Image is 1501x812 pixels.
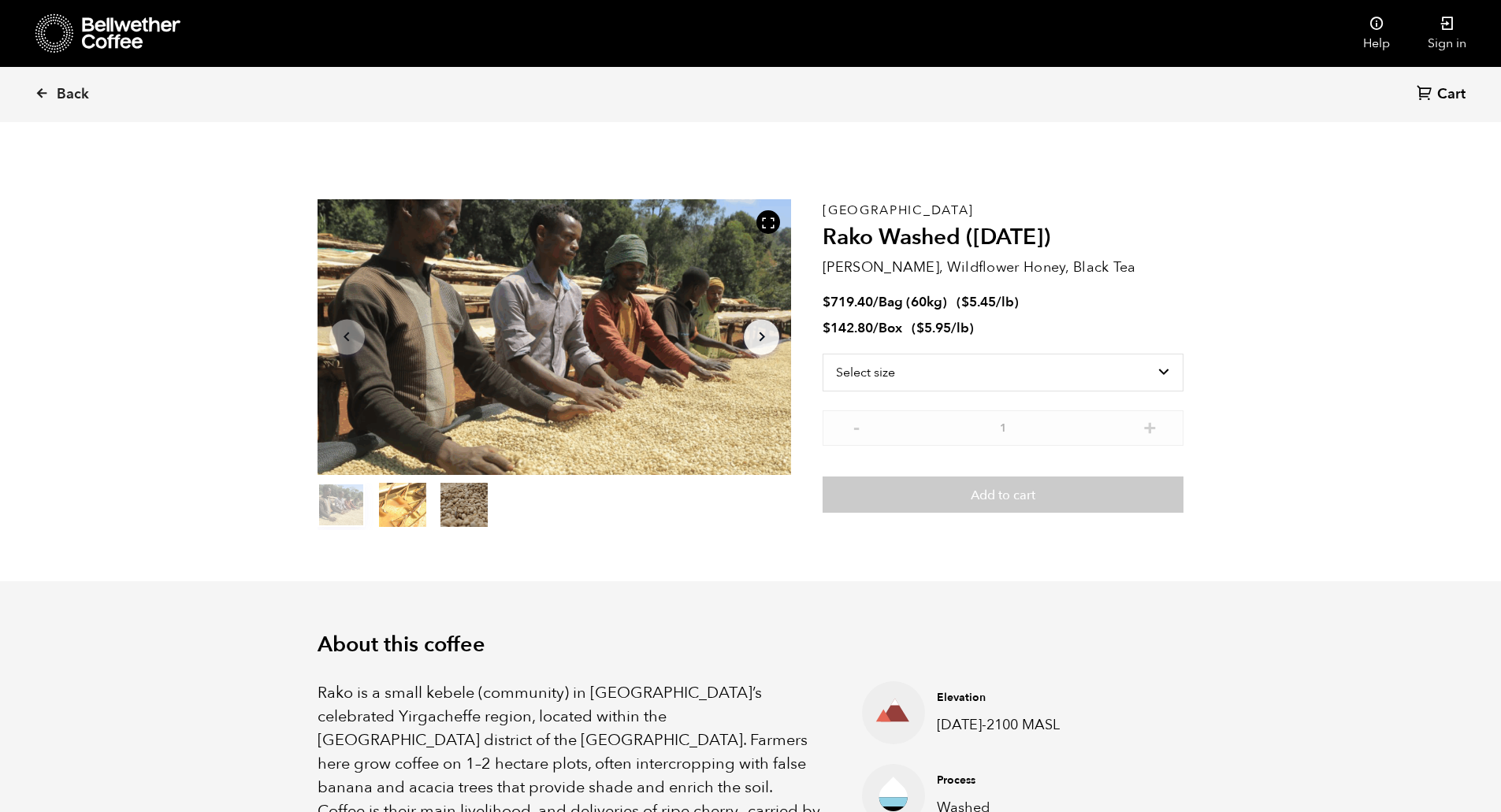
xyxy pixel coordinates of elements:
span: / [873,293,879,311]
bdi: 142.80 [823,319,873,337]
h4: Process [937,773,1087,788]
bdi: 5.45 [961,293,996,311]
span: ( ) [912,319,974,337]
p: [DATE]-2100 MASL [937,714,1087,736]
span: / [873,319,879,337]
span: Cart [1437,85,1466,104]
h4: Elevation [937,690,1087,706]
span: $ [823,293,830,311]
p: [PERSON_NAME], Wildflower Honey, Black Tea [823,257,1183,278]
h2: Rako Washed ([DATE]) [823,224,1183,251]
span: Bag (60kg) [879,293,947,311]
span: /lb [996,293,1014,311]
span: $ [961,293,969,311]
span: $ [916,319,924,337]
span: Box [879,319,902,337]
bdi: 719.40 [823,293,873,311]
h2: About this coffee [318,632,1184,658]
span: /lb [951,319,969,337]
bdi: 5.95 [916,319,951,337]
button: + [1140,418,1160,434]
span: ( ) [957,293,1019,311]
span: $ [823,319,830,337]
button: - [846,418,866,434]
span: Back [57,85,89,104]
button: Add to cart [823,476,1183,513]
a: Cart [1417,84,1469,106]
